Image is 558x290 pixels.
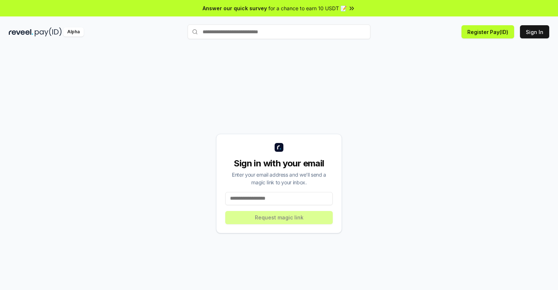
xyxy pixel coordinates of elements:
button: Register Pay(ID) [461,25,514,38]
img: reveel_dark [9,27,33,37]
img: pay_id [35,27,62,37]
div: Alpha [63,27,84,37]
img: logo_small [275,143,283,152]
span: Answer our quick survey [203,4,267,12]
div: Enter your email address and we’ll send a magic link to your inbox. [225,171,333,186]
span: for a chance to earn 10 USDT 📝 [268,4,347,12]
div: Sign in with your email [225,158,333,169]
button: Sign In [520,25,549,38]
